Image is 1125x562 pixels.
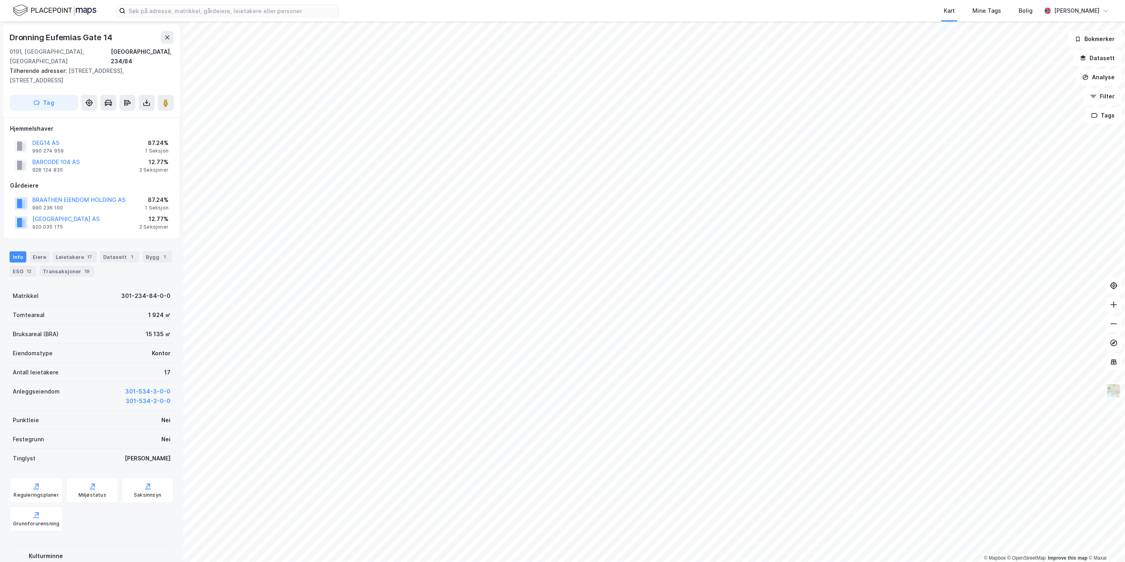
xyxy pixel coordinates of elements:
[161,435,171,444] div: Nei
[145,138,169,148] div: 87.24%
[164,368,171,377] div: 17
[100,251,139,262] div: Datasett
[32,167,63,173] div: 928 124 835
[13,454,35,463] div: Tinglyst
[10,124,173,133] div: Hjemmelshaver
[121,291,171,301] div: 301-234-84-0-0
[13,291,39,301] div: Matrikkel
[1007,555,1046,561] a: OpenStreetMap
[1048,555,1088,561] a: Improve this map
[13,329,59,339] div: Bruksareal (BRA)
[125,5,338,17] input: Søk på adresse, matrikkel, gårdeiere, leietakere eller personer
[32,205,63,211] div: 990 236 100
[161,415,171,425] div: Nei
[10,47,111,66] div: 0191, [GEOGRAPHIC_DATA], [GEOGRAPHIC_DATA]
[1084,88,1122,104] button: Filter
[145,148,169,154] div: 1 Seksjon
[13,415,39,425] div: Punktleie
[10,67,69,74] span: Tilhørende adresser:
[152,349,171,358] div: Kontor
[13,368,59,377] div: Antall leietakere
[29,551,171,561] div: Kulturminne
[13,387,60,396] div: Anleggseiendom
[145,205,169,211] div: 1 Seksjon
[148,310,171,320] div: 1 924 ㎡
[10,31,114,44] div: Dronning Eufemias Gate 14
[139,224,169,230] div: 2 Seksjoner
[78,492,106,498] div: Miljøstatus
[13,349,53,358] div: Eiendomstype
[944,6,955,16] div: Kart
[32,148,64,154] div: 990 274 959
[13,435,44,444] div: Festegrunn
[1073,50,1122,66] button: Datasett
[125,454,171,463] div: [PERSON_NAME]
[13,521,59,527] div: Grunnforurensning
[139,167,169,173] div: 2 Seksjoner
[972,6,1001,16] div: Mine Tags
[14,492,59,498] div: Reguleringsplaner
[1085,524,1125,562] iframe: Chat Widget
[143,251,172,262] div: Bygg
[83,267,91,275] div: 19
[53,251,97,262] div: Leietakere
[161,253,169,261] div: 1
[32,224,63,230] div: 920 035 175
[1076,69,1122,85] button: Analyse
[1068,31,1122,47] button: Bokmerker
[111,47,174,66] div: [GEOGRAPHIC_DATA], 234/84
[1106,383,1121,398] img: Z
[139,157,169,167] div: 12.77%
[10,181,173,190] div: Gårdeiere
[1085,108,1122,123] button: Tags
[139,214,169,224] div: 12.77%
[128,253,136,261] div: 1
[25,267,33,275] div: 12
[1054,6,1100,16] div: [PERSON_NAME]
[134,492,161,498] div: Saksinnsyn
[125,387,171,396] button: 301-534-3-0-0
[13,310,45,320] div: Tomteareal
[1019,6,1033,16] div: Bolig
[10,251,26,262] div: Info
[13,4,96,18] img: logo.f888ab2527a4732fd821a326f86c7f29.svg
[29,251,49,262] div: Eiere
[10,266,36,277] div: ESG
[39,266,94,277] div: Transaksjoner
[146,329,171,339] div: 15 135 ㎡
[86,253,94,261] div: 17
[10,95,78,111] button: Tag
[145,195,169,205] div: 87.24%
[10,66,167,85] div: [STREET_ADDRESS], [STREET_ADDRESS]
[125,396,171,406] button: 301-534-2-0-0
[984,555,1006,561] a: Mapbox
